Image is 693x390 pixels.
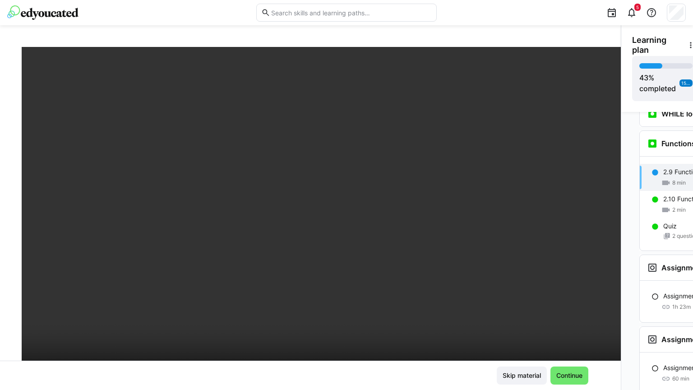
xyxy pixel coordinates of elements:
span: 5 [636,5,639,10]
span: Learning plan [632,35,682,55]
span: 1h 23m [672,303,691,311]
input: Search skills and learning paths… [270,9,432,17]
button: Continue [550,367,588,385]
span: Skip material [501,371,542,380]
span: 15h 53m left [681,80,691,86]
span: 60 min [672,375,689,382]
p: Quiz [663,222,677,231]
span: 8 min [672,179,686,186]
span: Continue [555,371,584,380]
span: 43 [639,73,648,82]
button: Skip material [497,367,547,385]
div: % completed [639,72,676,94]
span: 2 min [672,206,686,214]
